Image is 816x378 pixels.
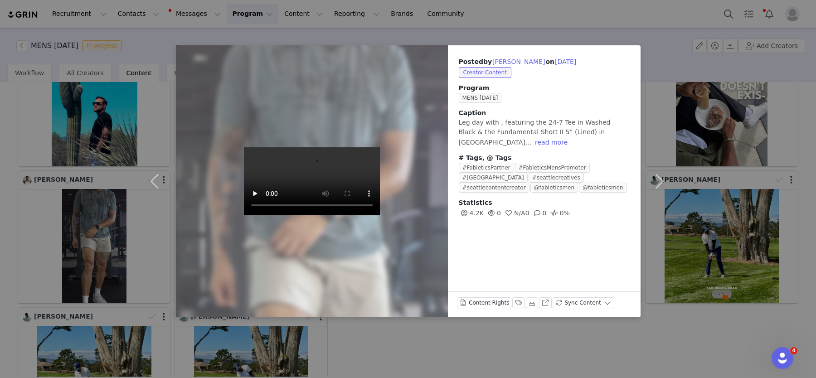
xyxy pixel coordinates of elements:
span: Creator Content [459,67,511,78]
span: #seattlecreatives [529,173,584,183]
button: Sync Content [553,297,614,308]
span: N/A [503,209,525,217]
span: by [483,58,545,65]
span: 4.2K [459,209,484,217]
a: MENS [DATE] [459,94,505,101]
button: [DATE] [554,56,577,67]
span: # Tags, @ Tags [459,154,512,161]
span: 0% [549,209,570,217]
span: @fableticsmen [579,183,627,193]
button: read more [531,137,571,148]
button: Content Rights [457,297,512,308]
span: MENS [DATE] [459,93,502,103]
span: Caption [459,109,486,116]
span: Leg day with , featuring the 24-7 Tee in Washed Black & the Fundamental Short II 5” (Lined) in [G... [459,119,611,146]
span: #seattlecontentcreator [459,183,529,193]
iframe: Intercom live chat [772,347,793,369]
span: @fableticsmen [530,183,578,193]
span: #[GEOGRAPHIC_DATA] [459,173,528,183]
span: Statistics [459,199,492,206]
span: #FableticsMensPromoter [515,163,590,173]
span: 0 [532,209,547,217]
span: 4 [790,347,797,354]
span: Program [459,83,630,93]
button: [PERSON_NAME] [492,56,545,67]
span: Posted on [459,58,577,65]
span: 0 [503,209,529,217]
span: 0 [486,209,501,217]
span: #FableticsPartner [459,163,514,173]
